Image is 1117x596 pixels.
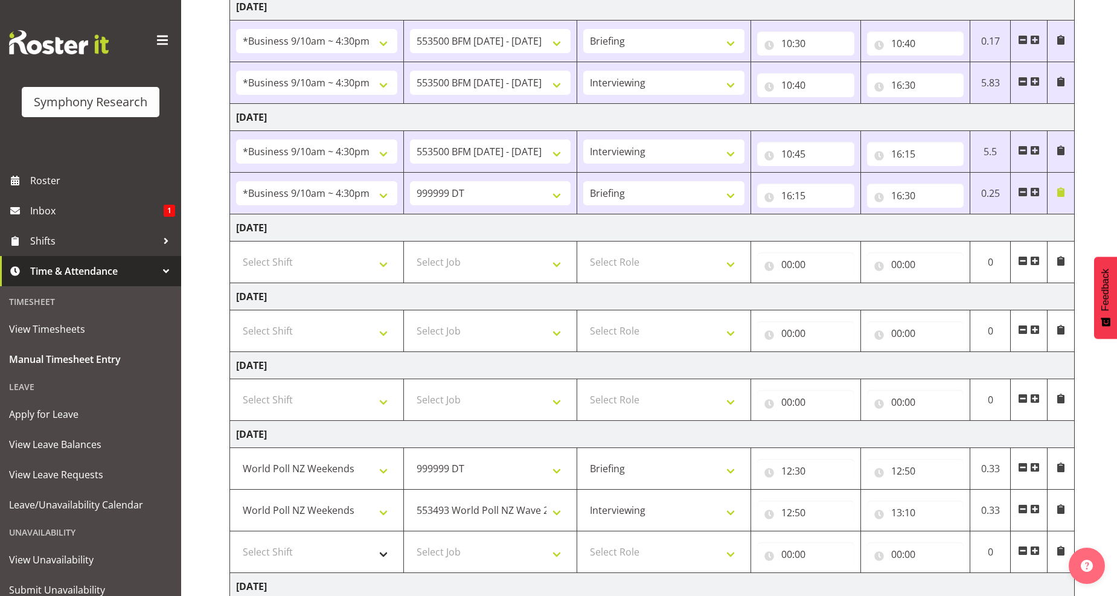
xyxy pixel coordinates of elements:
input: Click to select... [867,184,964,208]
a: Manual Timesheet Entry [3,344,178,374]
div: Timesheet [3,289,178,314]
td: [DATE] [230,352,1075,379]
div: Symphony Research [34,93,147,111]
div: Unavailability [3,520,178,545]
input: Click to select... [757,184,854,208]
td: 0 [970,310,1011,352]
a: View Timesheets [3,314,178,344]
a: View Leave Balances [3,429,178,460]
td: 5.83 [970,62,1011,104]
td: 0.33 [970,448,1011,490]
td: 0 [970,242,1011,283]
input: Click to select... [757,142,854,166]
td: [DATE] [230,214,1075,242]
td: [DATE] [230,104,1075,131]
span: View Unavailability [9,551,172,569]
span: View Leave Requests [9,466,172,484]
td: 0.17 [970,21,1011,62]
span: Shifts [30,232,157,250]
button: Feedback - Show survey [1094,257,1117,339]
td: [DATE] [230,421,1075,448]
input: Click to select... [867,459,964,483]
span: 1 [164,205,175,217]
td: 0 [970,531,1011,573]
a: Leave/Unavailability Calendar [3,490,178,520]
td: 0.33 [970,490,1011,531]
td: 0 [970,379,1011,421]
input: Click to select... [757,501,854,525]
span: Leave/Unavailability Calendar [9,496,172,514]
input: Click to select... [867,542,964,566]
input: Click to select... [867,390,964,414]
span: Inbox [30,202,164,220]
input: Click to select... [867,142,964,166]
input: Click to select... [867,321,964,345]
td: 5.5 [970,131,1011,173]
td: [DATE] [230,283,1075,310]
input: Click to select... [867,501,964,525]
a: Apply for Leave [3,399,178,429]
span: Feedback [1100,269,1111,311]
span: Manual Timesheet Entry [9,350,172,368]
img: Rosterit website logo [9,30,109,54]
a: View Leave Requests [3,460,178,490]
input: Click to select... [757,390,854,414]
td: 0.25 [970,173,1011,214]
a: View Unavailability [3,545,178,575]
span: Apply for Leave [9,405,172,423]
input: Click to select... [757,542,854,566]
input: Click to select... [757,73,854,97]
input: Click to select... [867,31,964,56]
input: Click to select... [757,321,854,345]
span: Roster [30,171,175,190]
input: Click to select... [757,252,854,277]
span: View Timesheets [9,320,172,338]
span: View Leave Balances [9,435,172,453]
img: help-xxl-2.png [1081,560,1093,572]
input: Click to select... [867,73,964,97]
input: Click to select... [867,252,964,277]
span: Time & Attendance [30,262,157,280]
input: Click to select... [757,459,854,483]
input: Click to select... [757,31,854,56]
div: Leave [3,374,178,399]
